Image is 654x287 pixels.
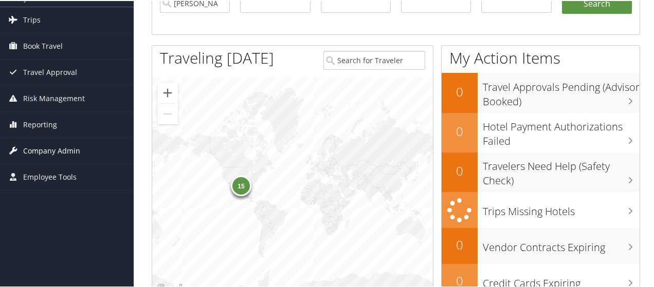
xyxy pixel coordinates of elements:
[23,85,85,110] span: Risk Management
[483,113,640,147] h3: Hotel Payment Authorizations Failed
[23,163,77,189] span: Employee Tools
[23,32,63,58] span: Book Travel
[483,234,640,254] h3: Vendor Contracts Expiring
[23,59,77,84] span: Travel Approval
[442,235,478,253] h2: 0
[442,161,478,179] h2: 0
[323,50,425,69] input: Search for Traveler
[160,46,274,68] h1: Traveling [DATE]
[442,72,640,111] a: 0Travel Approvals Pending (Advisor Booked)
[442,46,640,68] h1: My Action Items
[157,82,178,102] button: Zoom in
[483,153,640,187] h3: Travelers Need Help (Safety Check)
[483,74,640,108] h3: Travel Approvals Pending (Advisor Booked)
[23,111,57,137] span: Reporting
[442,191,640,227] a: Trips Missing Hotels
[23,6,41,32] span: Trips
[231,175,251,195] div: 15
[442,227,640,263] a: 0Vendor Contracts Expiring
[483,198,640,218] h3: Trips Missing Hotels
[23,137,80,163] span: Company Admin
[442,151,640,191] a: 0Travelers Need Help (Safety Check)
[442,82,478,100] h2: 0
[157,103,178,123] button: Zoom out
[442,112,640,151] a: 0Hotel Payment Authorizations Failed
[442,122,478,139] h2: 0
